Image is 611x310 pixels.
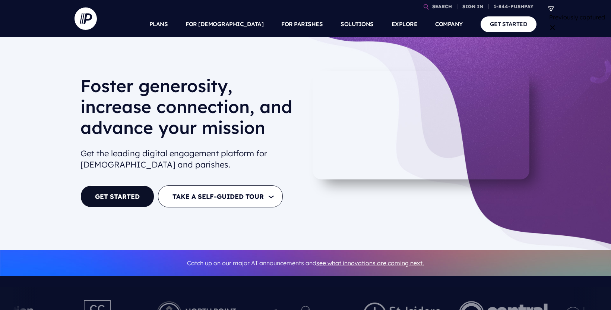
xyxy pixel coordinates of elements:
h1: Foster generosity, increase connection, and advance your mission [80,75,300,144]
a: SOLUTIONS [341,11,374,37]
a: see what innovations are coming next. [316,259,424,267]
p: Catch up on our major AI announcements and [80,255,531,272]
h2: Get the leading digital engagement platform for [DEMOGRAPHIC_DATA] and parishes. [80,145,300,174]
a: PLANS [149,11,168,37]
a: COMPANY [435,11,463,37]
a: GET STARTED [481,16,537,32]
a: GET STARTED [80,185,154,207]
a: FOR [DEMOGRAPHIC_DATA] [186,11,263,37]
a: FOR PARISHES [281,11,323,37]
button: TAKE A SELF-GUIDED TOUR [158,185,283,207]
a: EXPLORE [392,11,418,37]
